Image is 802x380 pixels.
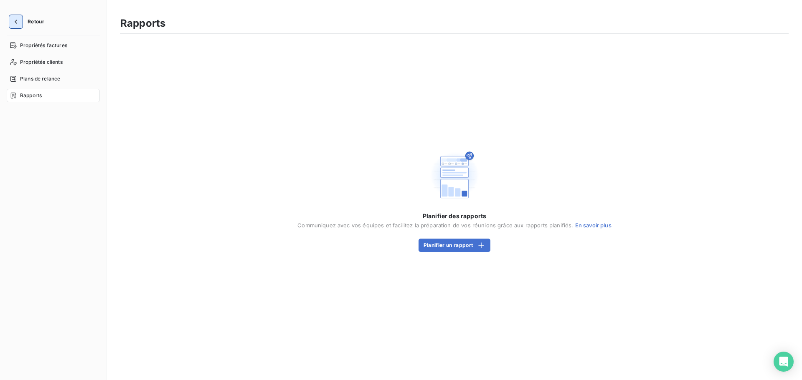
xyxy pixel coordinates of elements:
[20,92,42,99] span: Rapports
[20,42,67,49] span: Propriétés factures
[774,352,794,372] div: Open Intercom Messenger
[428,148,481,202] img: Empty state
[7,72,100,86] a: Plans de relance
[28,19,44,24] span: Retour
[20,75,60,83] span: Plans de relance
[7,89,100,102] a: Rapports
[419,239,490,252] button: Planifier un rapport
[7,15,51,28] button: Retour
[7,39,100,52] a: Propriétés factures
[423,212,486,220] span: Planifier des rapports
[20,58,63,66] span: Propriétés clients
[7,55,100,69] a: Propriétés clients
[120,16,165,31] h3: Rapports
[575,222,612,229] a: En savoir plus
[297,222,612,229] span: Communiquez avec vos équipes et facilitez la préparation de vos réunions grâce aux rapports plani...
